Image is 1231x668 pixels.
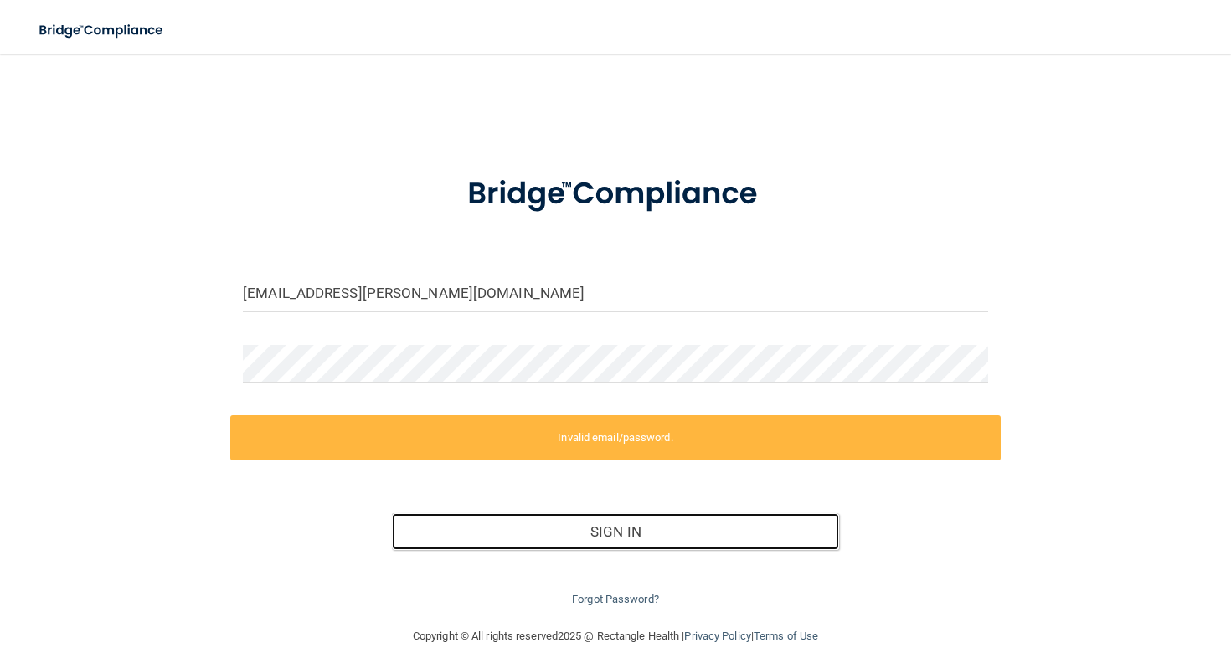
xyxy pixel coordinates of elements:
[25,13,179,48] img: bridge_compliance_login_screen.278c3ca4.svg
[435,154,796,234] img: bridge_compliance_login_screen.278c3ca4.svg
[310,609,921,663] div: Copyright © All rights reserved 2025 @ Rectangle Health | |
[392,513,839,550] button: Sign In
[243,275,988,312] input: Email
[572,593,659,605] a: Forgot Password?
[941,549,1211,616] iframe: Drift Widget Chat Controller
[230,415,1001,460] label: Invalid email/password.
[754,629,818,642] a: Terms of Use
[684,629,750,642] a: Privacy Policy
